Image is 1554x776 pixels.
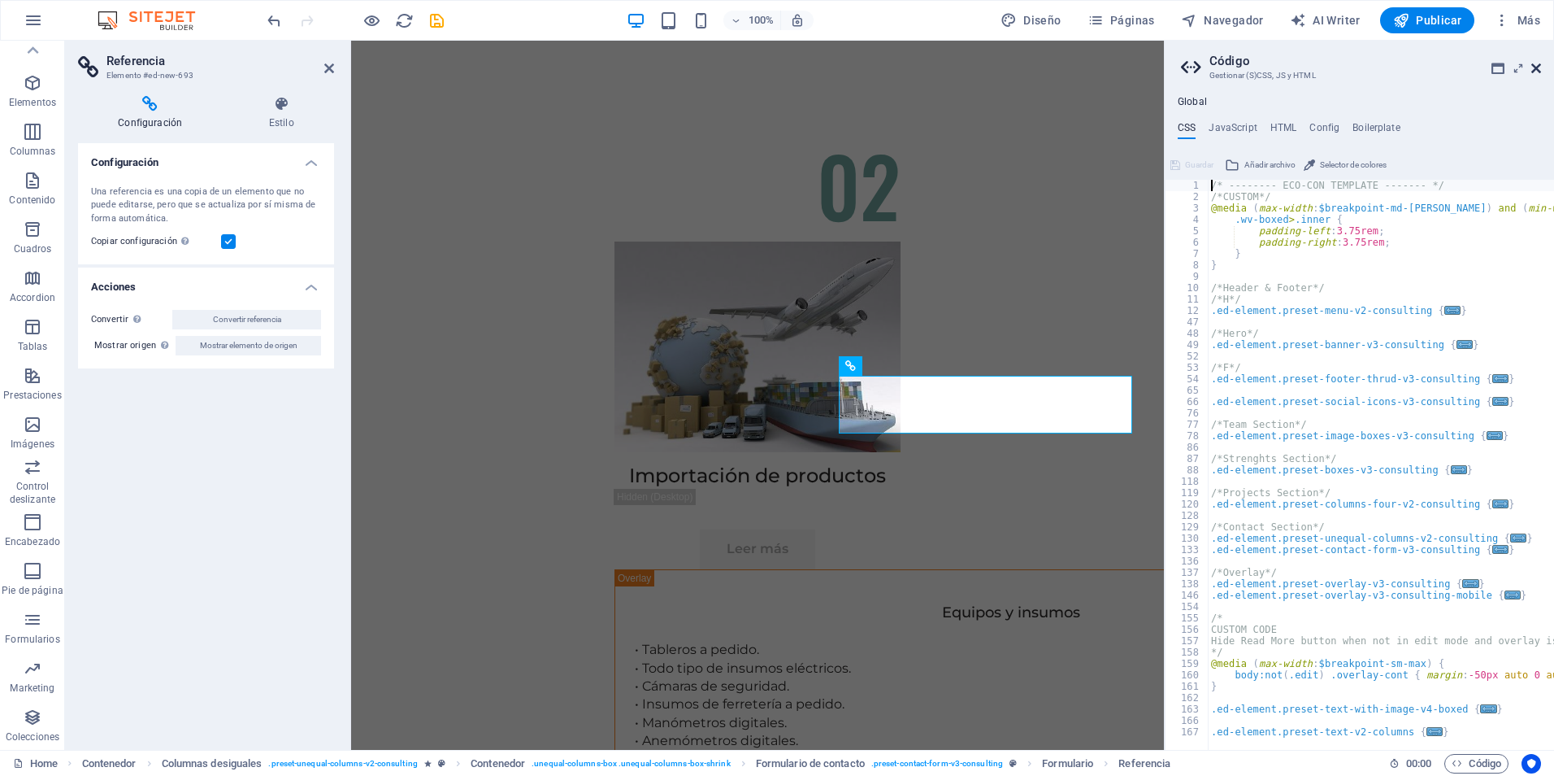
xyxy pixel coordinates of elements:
[1009,759,1017,768] i: Este elemento es un preajuste personalizable
[1301,155,1389,175] button: Selector de colores
[394,11,414,30] button: reload
[1521,754,1541,774] button: Usercentrics
[1165,248,1209,259] div: 7
[1165,578,1209,590] div: 138
[1165,635,1209,647] div: 157
[1492,374,1508,383] span: ...
[424,759,432,768] i: El elemento contiene una animación
[1389,754,1432,774] h6: Tiempo de la sesión
[162,754,263,774] span: Haz clic para seleccionar y doble clic para editar
[9,96,56,109] p: Elementos
[1165,499,1209,510] div: 120
[1165,544,1209,556] div: 133
[3,389,61,402] p: Prestaciones
[471,754,525,774] span: Haz clic para seleccionar y doble clic para editar
[1087,12,1155,28] span: Páginas
[1165,305,1209,316] div: 12
[1417,757,1420,769] span: :
[1165,487,1209,499] div: 119
[1494,12,1540,28] span: Más
[1165,237,1209,248] div: 6
[1165,521,1209,533] div: 129
[1165,726,1209,738] div: 167
[106,68,302,83] h3: Elemento #ed-new-693
[1165,647,1209,658] div: 158
[264,11,284,30] button: undo
[1165,624,1209,635] div: 156
[1456,340,1473,349] span: ...
[268,754,417,774] span: . preset-unequal-columns-v2-consulting
[78,96,228,130] h4: Configuración
[1444,306,1461,315] span: ...
[427,11,446,30] button: save
[1165,328,1209,339] div: 48
[1165,259,1209,271] div: 8
[1165,613,1209,624] div: 155
[1165,373,1209,385] div: 54
[1452,754,1501,774] span: Código
[1244,155,1296,175] span: Añadir archivo
[1492,397,1508,406] span: ...
[94,336,176,355] label: Mostrar origen
[1165,476,1209,487] div: 118
[1444,754,1508,774] button: Código
[1165,669,1209,681] div: 160
[1406,754,1431,774] span: 00 00
[756,754,865,774] span: Haz clic para seleccionar y doble clic para editar
[1320,155,1387,175] span: Selector de colores
[9,194,55,207] p: Contenido
[1165,567,1209,578] div: 137
[1165,510,1209,521] div: 128
[1118,754,1170,774] span: Haz clic para seleccionar y doble clic para editar
[1165,271,1209,282] div: 9
[1165,715,1209,726] div: 166
[1283,7,1367,33] button: AI Writer
[1165,658,1209,669] div: 159
[106,54,334,68] h2: Referencia
[1165,316,1209,328] div: 47
[93,11,215,30] img: Editor Logo
[14,242,52,255] p: Cuadros
[1165,681,1209,692] div: 161
[1165,351,1209,362] div: 52
[1492,499,1508,508] span: ...
[1393,12,1462,28] span: Publicar
[1352,122,1400,140] h4: Boilerplate
[1380,7,1475,33] button: Publicar
[1290,12,1361,28] span: AI Writer
[82,754,137,774] span: Haz clic para seleccionar y doble clic para editar
[1165,419,1209,430] div: 77
[428,11,446,30] i: Guardar (Ctrl+S)
[265,11,284,30] i: Deshacer: Añadir elemento (Ctrl+Z)
[1165,442,1209,453] div: 86
[5,535,60,548] p: Encabezado
[1510,534,1526,543] span: ...
[10,291,55,304] p: Accordion
[1451,465,1467,474] span: ...
[748,11,774,30] h6: 100%
[1209,68,1508,83] h3: Gestionar (S)CSS, JS y HTML
[1209,122,1257,140] h4: JavaScript
[11,438,54,451] p: Imágenes
[1492,545,1508,554] span: ...
[78,268,334,297] h4: Acciones
[1165,430,1209,442] div: 78
[1165,225,1209,237] div: 5
[994,7,1068,33] button: Diseño
[1181,12,1264,28] span: Navegador
[1178,122,1196,140] h4: CSS
[91,185,321,226] div: Una referencia es una copia de un elemento que no puede editarse, pero que se actualiza por sí mi...
[91,310,172,329] label: Convertir
[1426,727,1443,736] span: ...
[1165,601,1209,613] div: 154
[532,754,730,774] span: . unequal-columns-box .unequal-columns-box-shrink
[1081,7,1161,33] button: Páginas
[1165,396,1209,408] div: 66
[91,232,221,251] label: Copiar configuración
[1487,7,1547,33] button: Más
[1042,754,1093,774] span: Haz clic para seleccionar y doble clic para editar
[1165,203,1209,214] div: 3
[213,310,281,329] span: Convertir referencia
[6,730,59,743] p: Colecciones
[1165,362,1209,373] div: 53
